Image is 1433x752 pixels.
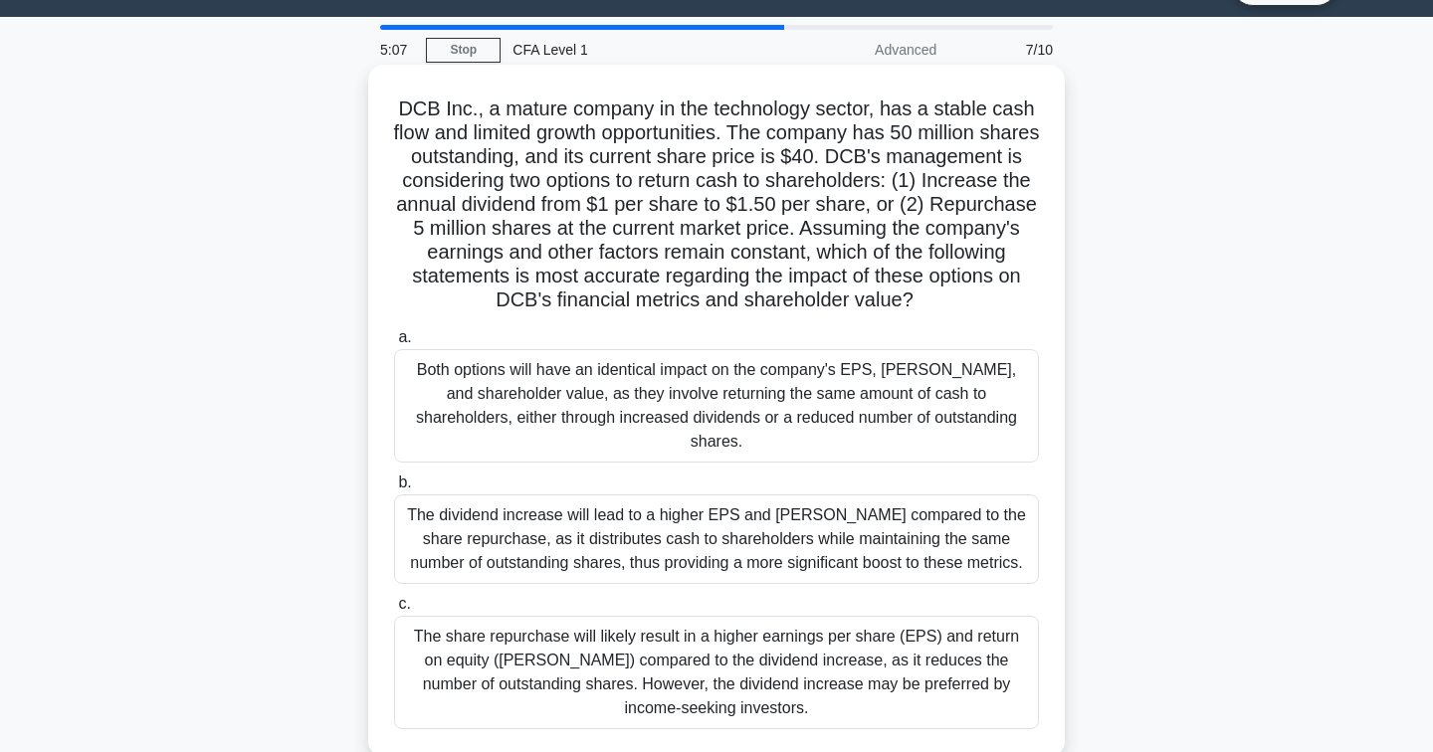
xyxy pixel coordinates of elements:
span: b. [398,473,411,490]
span: c. [398,595,410,612]
div: Both options will have an identical impact on the company's EPS, [PERSON_NAME], and shareholder v... [394,349,1039,463]
div: 7/10 [948,30,1065,70]
div: The dividend increase will lead to a higher EPS and [PERSON_NAME] compared to the share repurchas... [394,494,1039,584]
div: CFA Level 1 [501,30,774,70]
div: 5:07 [368,30,426,70]
span: a. [398,328,411,345]
div: Advanced [774,30,948,70]
div: The share repurchase will likely result in a higher earnings per share (EPS) and return on equity... [394,616,1039,729]
h5: DCB Inc., a mature company in the technology sector, has a stable cash flow and limited growth op... [392,96,1041,313]
a: Stop [426,38,501,63]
